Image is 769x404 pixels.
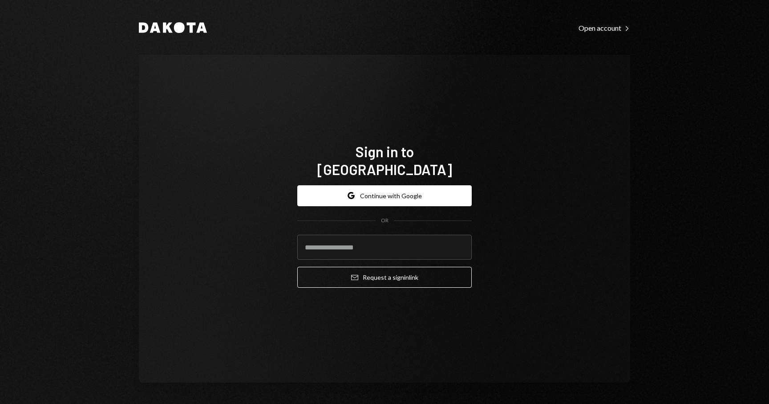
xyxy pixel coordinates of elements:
div: OR [381,217,389,224]
button: Continue with Google [297,185,472,206]
div: Open account [579,24,630,33]
a: Open account [579,23,630,33]
h1: Sign in to [GEOGRAPHIC_DATA] [297,143,472,178]
button: Request a signinlink [297,267,472,288]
